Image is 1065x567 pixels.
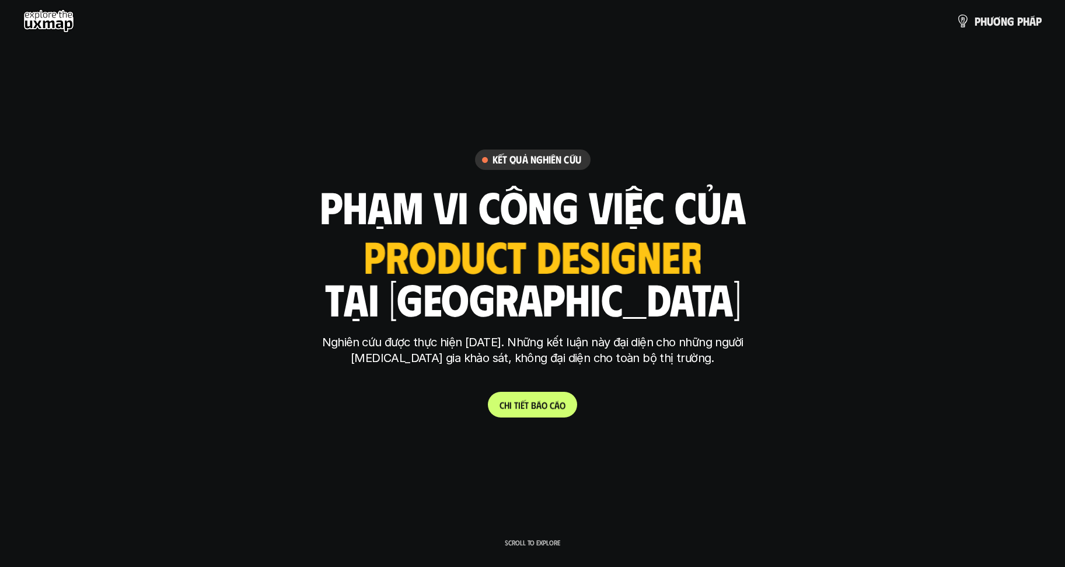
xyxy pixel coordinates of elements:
[521,388,525,399] span: ế
[324,274,741,323] h1: tại [GEOGRAPHIC_DATA]
[525,388,529,399] span: t
[505,538,560,547] p: Scroll to explore
[1001,15,1007,27] span: n
[531,388,536,399] span: b
[554,388,560,399] span: á
[975,15,980,27] span: p
[314,335,752,366] p: Nghiên cứu được thực hiện [DATE]. Những kết luận này đại diện cho những người [MEDICAL_DATA] gia ...
[536,388,542,399] span: á
[488,392,577,418] a: Chitiếtbáocáo
[320,182,746,231] h1: phạm vi công việc của
[1023,15,1029,27] span: h
[500,388,504,399] span: C
[518,388,521,399] span: i
[980,15,987,27] span: h
[542,388,547,399] span: o
[1036,15,1042,27] span: p
[956,9,1042,33] a: phươngpháp
[1007,15,1014,27] span: g
[560,388,565,399] span: o
[550,388,554,399] span: c
[509,388,512,399] span: i
[987,15,993,27] span: ư
[993,15,1001,27] span: ơ
[504,388,509,399] span: h
[1017,15,1023,27] span: p
[493,153,581,166] h6: Kết quả nghiên cứu
[514,388,518,399] span: t
[1029,15,1036,27] span: á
